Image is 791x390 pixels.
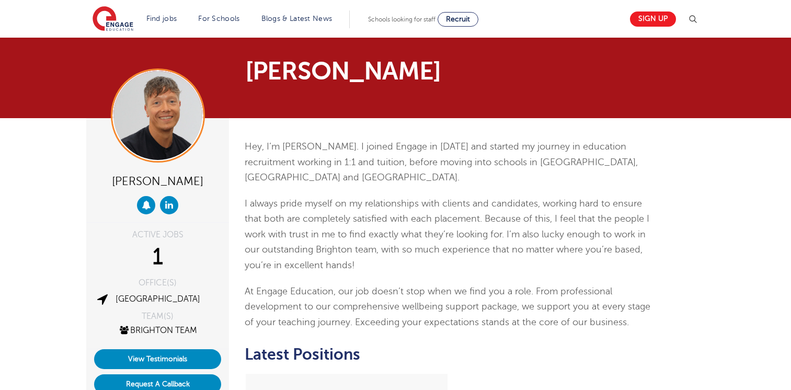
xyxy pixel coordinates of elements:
[94,244,221,270] div: 1
[446,15,470,23] span: Recruit
[94,312,221,320] div: TEAM(S)
[118,326,197,335] a: Brighton Team
[245,141,638,182] span: Hey, I’m [PERSON_NAME]. I joined Engage in [DATE] and started my journey in education recruitment...
[198,15,239,22] a: For Schools
[93,6,133,32] img: Engage Education
[245,346,652,363] h2: Latest Positions
[368,16,435,23] span: Schools looking for staff
[94,349,221,369] a: View Testimonials
[438,12,478,27] a: Recruit
[94,231,221,239] div: ACTIVE JOBS
[245,198,649,270] span: I always pride myself on my relationships with clients and candidates, working hard to ensure tha...
[261,15,333,22] a: Blogs & Latest News
[94,170,221,191] div: [PERSON_NAME]
[245,59,494,84] h1: [PERSON_NAME]
[146,15,177,22] a: Find jobs
[245,286,650,327] span: At Engage Education, our job doesn’t stop when we find you a role. From professional development ...
[94,279,221,287] div: OFFICE(S)
[630,12,676,27] a: Sign up
[116,294,200,304] a: [GEOGRAPHIC_DATA]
